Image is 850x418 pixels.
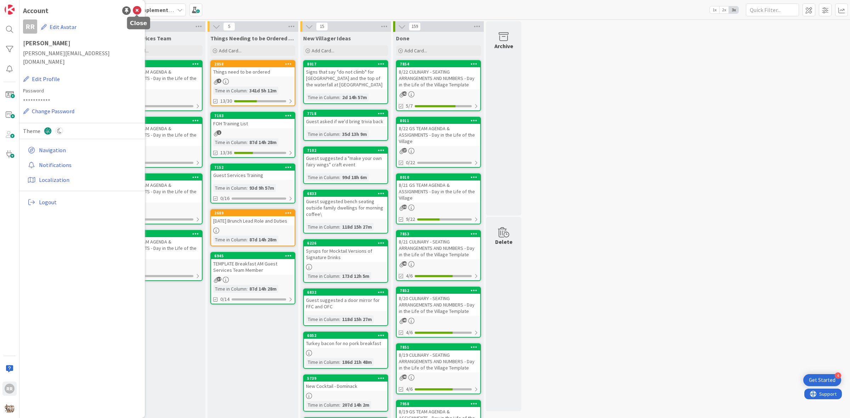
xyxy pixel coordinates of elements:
button: Edit Avatar [41,19,77,34]
div: 80148/25 GS TEAM AGENDA & ASSIGNMENTS - Day in the Life of the Village [118,174,202,202]
div: 7152Guest Services Training [211,164,295,180]
div: 7718 [307,111,387,116]
h1: [PERSON_NAME] [23,40,141,47]
span: Support [15,1,32,10]
span: Logout [39,198,138,206]
div: Guest suggested a "make your own fairy wings" craft event [304,154,387,169]
div: Time in Column [213,285,246,293]
span: : [246,87,248,95]
img: Visit kanbanzone.com [5,5,15,15]
div: Time in Column [306,401,339,409]
div: 80158/26 GS TEAM AGENDA & ASSIGNMENTS - Day in the Life of the Village [118,231,202,259]
div: 6226 [304,240,387,246]
div: 8/21 CULINARY - SEATING ARRANGEMENTS AND NUMBERS - Day in the Life of the Village Template [397,237,480,259]
div: 7718Guest asked if we'd bring trivia back [304,110,387,126]
div: New Cocktail - Dominack [304,382,387,391]
div: 8/20 CULINARY - SEATING ARRANGEMENTS AND NUMBERS - Day in the Life of the Village Template [397,294,480,316]
span: Things Needing to be Ordered - PUT IN CARD, Don't make new card [210,35,295,42]
div: 78548/22 CULINARY - SEATING ARRANGEMENTS AND NUMBERS - Day in the Life of the Village Template [397,61,480,89]
span: : [246,285,248,293]
div: FOH Training List [211,119,295,128]
div: 8011 [397,118,480,124]
div: 80118/22 GS TEAM AGENDA & ASSIGNMENTS - Day in the Life of the Village [397,118,480,146]
div: 7102Guest suggested a "make your own fairy wings" craft event [304,147,387,169]
div: Time in Column [306,315,339,323]
div: 341d 5h 12m [248,87,278,95]
span: Theme [23,127,40,135]
a: 6832Guest suggested a door mirror for FFC and OFCTime in Column:118d 15h 27m [303,288,388,326]
div: 7853 [397,231,480,237]
button: Change Password [23,107,75,116]
div: Time in Column [306,358,339,366]
div: 6226 [307,241,387,246]
span: : [246,138,248,146]
span: 0/22 [406,159,415,166]
div: Turkey bacon for no pork breakfast [304,339,387,348]
a: 78518/19 CULINARY - SEATING ARRANGEMENTS AND NUMBERS - Day in the Life of the Village Template4/6 [396,343,481,394]
div: 8010 [397,174,480,181]
div: 7851 [400,345,480,350]
div: 5739 [307,376,387,381]
span: : [246,236,248,244]
div: 8/22 GS TEAM AGENDA & ASSIGNMENTS - Day in the Life of the Village [397,124,480,146]
div: 6833Guest suggested bench seating outside family dwellings for morning coffee\ [304,190,387,219]
div: 8/22 CULINARY - SEATING ARRANGEMENTS AND NUMBERS - Day in the Life of the Village Template [397,67,480,89]
span: : [339,93,340,101]
div: 2d 14h 57m [340,93,369,101]
button: Edit Profile [23,74,60,84]
div: 173d 12h 5m [340,272,371,280]
div: 35d 13h 9m [340,130,369,138]
div: 7718 [304,110,387,117]
h5: Close [130,20,147,27]
div: Time in Column [213,236,246,244]
span: 0/14 [220,296,229,303]
div: Guest asked if we'd bring trivia back [304,117,387,126]
span: Add Card... [312,47,334,54]
span: [PERSON_NAME][EMAIL_ADDRESS][DOMAIN_NAME] [23,49,141,66]
span: 4/6 [406,329,413,336]
span: 2x [719,6,729,13]
div: 8014 [118,174,202,181]
div: 8017 [307,62,387,67]
span: 13/36 [220,149,232,156]
div: 6833 [307,191,387,196]
div: Guest suggested bench seating outside family dwellings for morning coffee\ [304,197,387,219]
div: 6832Guest suggested a door mirror for FFC and OFC [304,289,387,311]
div: 2689 [214,211,295,216]
div: 87d 14h 28m [248,236,278,244]
a: 6945TEMPLATE Breakfast AM Guest Services Team MemberTime in Column:87d 14h 28m0/14 [210,252,295,304]
div: 4 [835,372,841,379]
div: 5739New Cocktail - Dominack [304,375,387,391]
div: 118d 15h 27m [340,315,374,323]
div: 6052Turkey bacon for no pork breakfast [304,332,387,348]
div: 7958 [400,401,480,406]
span: : [339,272,340,280]
div: 8014 [121,175,202,180]
span: : [339,315,340,323]
span: : [339,173,340,181]
div: 7851 [397,344,480,350]
div: Signs that say "do not climb" for [GEOGRAPHIC_DATA] and the top of the waterfall at [GEOGRAPHIC_D... [304,67,387,89]
a: 2689[DATE] Brunch Lead Role and DutiesTime in Column:87d 14h 28m [210,209,295,246]
span: 159 [409,22,421,31]
div: 2858Things need to be ordered [211,61,295,76]
div: 186d 21h 48m [340,358,374,366]
div: Time in Column [213,184,246,192]
div: 80138/24 GS TEAM AGENDA & ASSIGNMENTS - Day in the Life of the Village [118,118,202,146]
div: 6945TEMPLATE Breakfast AM Guest Services Team Member [211,253,295,275]
div: Guest suggested a door mirror for FFC and OFC [304,296,387,311]
div: 7152 [214,165,295,170]
a: 80148/25 GS TEAM AGENDA & ASSIGNMENTS - Day in the Life of the Village0/22 [118,173,203,224]
div: 7852 [400,288,480,293]
div: 207d 14h 2m [340,401,371,409]
div: Time in Column [306,93,339,101]
div: 8017 [304,61,387,67]
div: 7103FOH Training List [211,113,295,128]
div: 8/25 GS TEAM AGENDA & ASSIGNMENTS - Day in the Life of the Village [118,181,202,202]
div: Account [23,5,49,16]
div: 8011 [400,118,480,123]
div: 2858 [214,62,295,67]
div: [DATE] Brunch Lead Role and Duties [211,216,295,225]
img: avatar [5,403,15,413]
a: 6226Syrups for Mocktail Versions of Signature DrinksTime in Column:173d 12h 5m [303,239,388,283]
